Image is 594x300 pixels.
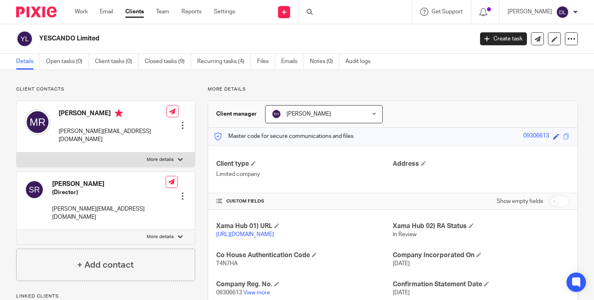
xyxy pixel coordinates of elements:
[393,232,417,237] span: In Review
[16,6,57,17] img: Pixie
[216,170,393,178] p: Limited company
[216,160,393,168] h4: Client type
[52,205,166,222] p: [PERSON_NAME][EMAIL_ADDRESS][DOMAIN_NAME]
[523,132,549,141] div: 09306613
[25,109,51,135] img: svg%3E
[508,8,552,16] p: [PERSON_NAME]
[393,222,569,230] h4: Xama Hub 02) RA Status
[16,86,195,93] p: Client contacts
[25,180,44,199] img: svg%3E
[216,251,393,260] h4: Co House Authentication Code
[216,232,274,237] a: [URL][DOMAIN_NAME]
[95,54,139,70] a: Client tasks (0)
[243,290,270,296] a: View more
[100,8,113,16] a: Email
[59,127,166,144] p: [PERSON_NAME][EMAIL_ADDRESS][DOMAIN_NAME]
[39,34,382,43] h2: YESCANDO Limited
[272,109,281,119] img: svg%3E
[216,280,393,289] h4: Company Reg. No.
[216,222,393,230] h4: Xama Hub 01) URL
[156,8,169,16] a: Team
[216,110,257,118] h3: Client manager
[393,160,569,168] h4: Address
[286,111,331,117] span: [PERSON_NAME]
[16,293,195,300] p: Linked clients
[75,8,88,16] a: Work
[216,261,238,266] span: T4N7HA
[16,30,33,47] img: svg%3E
[216,290,242,296] span: 09306613
[125,8,144,16] a: Clients
[52,180,166,188] h4: [PERSON_NAME]
[556,6,569,19] img: svg%3E
[197,54,251,70] a: Recurring tasks (4)
[208,86,578,93] p: More details
[216,198,393,205] h4: CUSTOM FIELDS
[145,54,191,70] a: Closed tasks (9)
[214,8,235,16] a: Settings
[432,9,463,15] span: Get Support
[310,54,339,70] a: Notes (0)
[393,261,410,266] span: [DATE]
[77,259,134,271] h4: + Add contact
[59,109,166,119] h4: [PERSON_NAME]
[147,234,174,240] p: More details
[393,280,569,289] h4: Confirmation Statement Date
[281,54,304,70] a: Emails
[46,54,89,70] a: Open tasks (0)
[181,8,202,16] a: Reports
[393,251,569,260] h4: Company Incorporated On
[393,290,410,296] span: [DATE]
[214,132,354,140] p: Master code for secure communications and files
[480,32,527,45] a: Create task
[497,197,543,205] label: Show empty fields
[115,109,123,117] i: Primary
[345,54,377,70] a: Audit logs
[16,54,40,70] a: Details
[147,156,174,163] p: More details
[257,54,275,70] a: Files
[52,188,166,196] h5: (Director)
